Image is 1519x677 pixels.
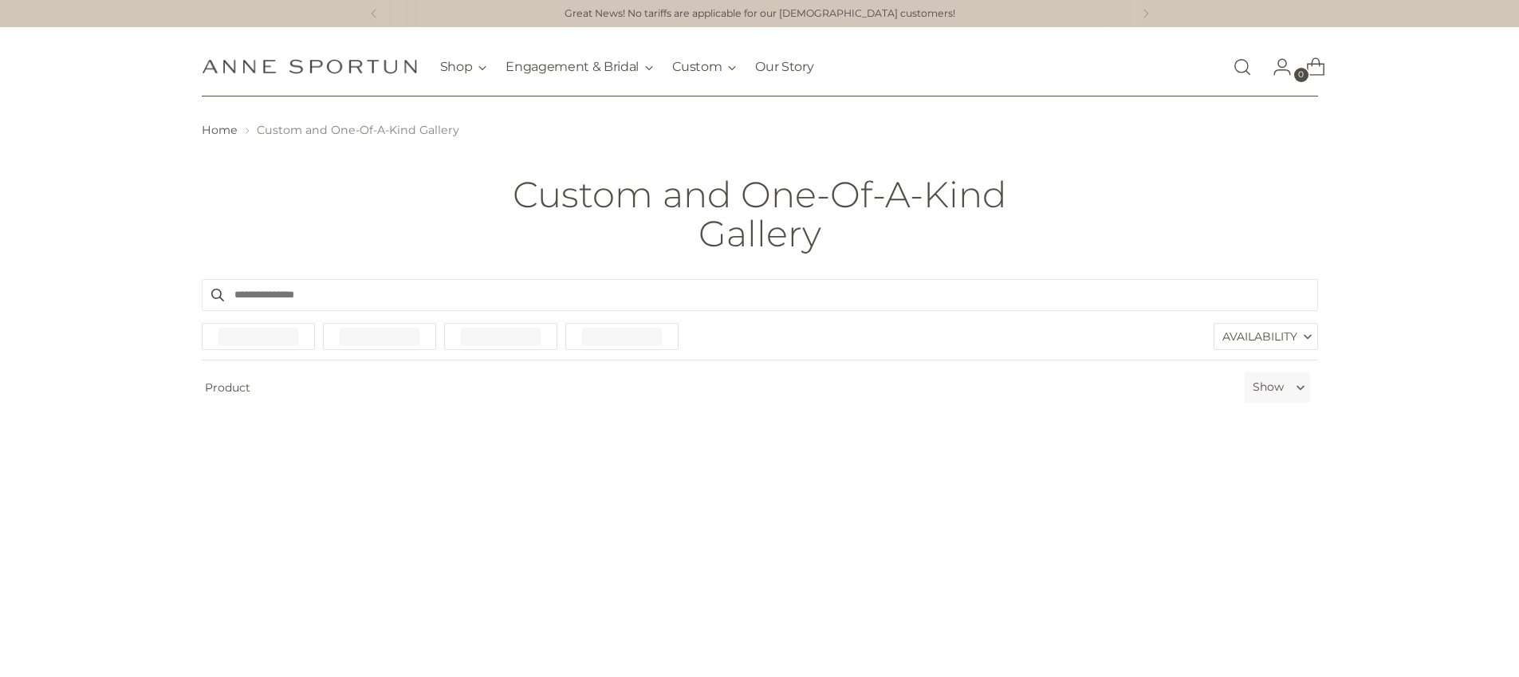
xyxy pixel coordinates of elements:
a: Anne Sportun Fine Jewellery [202,59,417,74]
nav: breadcrumbs [202,122,1318,139]
h1: Custom and One-Of-A-Kind Gallery [462,175,1057,254]
button: Custom [672,49,736,85]
a: Home [202,123,238,137]
a: Go to the account page [1260,51,1292,83]
label: Show [1253,379,1284,396]
span: Product [195,372,1238,403]
span: 0 [1294,68,1308,82]
a: Open search modal [1226,51,1258,83]
span: Availability [1222,324,1297,349]
label: Availability [1214,324,1317,349]
a: Great News! No tariffs are applicable for our [DEMOGRAPHIC_DATA] customers! [565,6,955,22]
span: Custom and One-Of-A-Kind Gallery [257,123,459,137]
a: Our Story [755,49,813,85]
a: Open cart modal [1293,51,1325,83]
button: Shop [440,49,487,85]
input: Search products [202,279,1318,311]
button: Engagement & Bridal [506,49,653,85]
